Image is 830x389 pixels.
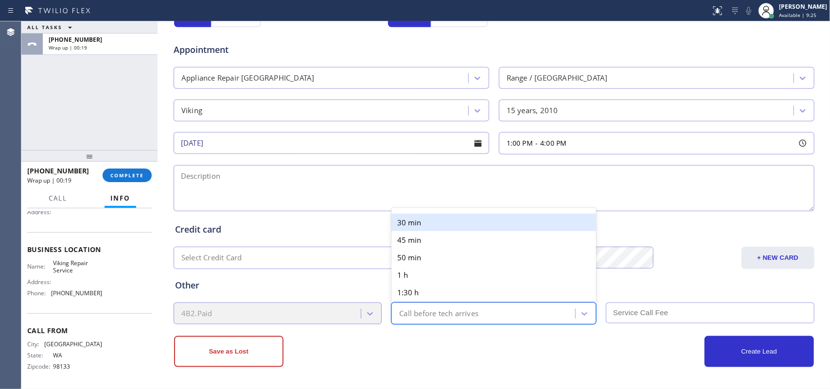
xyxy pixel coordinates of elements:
div: Select Credit Card [181,253,242,264]
span: Info [110,194,130,203]
span: Name: [27,263,53,270]
span: Address: [27,278,53,286]
div: Call before tech arrives [399,308,478,319]
span: Appointment [174,43,386,56]
div: Viking [181,105,202,116]
button: COMPLETE [103,169,152,182]
span: [PHONE_NUMBER] [51,289,102,297]
span: Wrap up | 00:19 [49,44,87,51]
div: Other [175,279,813,292]
div: 15 years, 2010 [507,105,558,116]
div: [PERSON_NAME] [779,2,827,11]
button: + NEW CARD [742,247,814,269]
div: 45 min [391,231,596,249]
span: City: [27,340,44,348]
input: - choose date - [174,132,489,154]
span: - [535,138,538,148]
button: Create Lead [705,336,814,367]
span: Phone: [27,289,51,297]
div: 30 min [391,214,596,231]
div: Range / [GEOGRAPHIC_DATA] [507,72,608,84]
span: Call From [27,326,152,335]
div: 1 h [391,266,596,284]
button: ALL TASKS [21,21,82,33]
span: ALL TASKS [27,24,62,31]
span: State: [27,352,53,359]
span: COMPLETE [110,172,144,179]
span: Zipcode: [27,363,53,370]
div: 50 min [391,249,596,266]
span: Address: [27,208,53,216]
div: Appliance Repair [GEOGRAPHIC_DATA] [181,72,315,84]
span: [PHONE_NUMBER] [27,166,89,175]
input: Service Call Fee [606,303,814,323]
span: [GEOGRAPHIC_DATA] [44,340,102,348]
button: Call [43,189,73,208]
button: Mute [742,4,756,17]
span: WA [53,352,102,359]
button: Info [105,189,136,208]
div: Credit card [175,223,813,236]
span: Call [49,194,67,203]
span: Business location [27,245,152,254]
span: Wrap up | 00:19 [27,176,71,185]
span: Viking Repair Service [53,259,102,274]
span: Available | 9:25 [779,12,816,18]
div: 2 h [391,301,596,319]
div: 1:30 h [391,284,596,301]
span: [PHONE_NUMBER] [49,35,102,44]
span: 4:00 PM [540,138,566,148]
span: 98133 [53,363,102,370]
button: Save as Lost [174,336,283,367]
span: 1:00 PM [507,138,533,148]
